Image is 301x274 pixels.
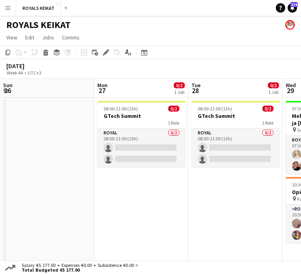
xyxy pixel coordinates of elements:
span: Sun [3,82,13,89]
div: Salary €5 177.00 + Expenses €0.00 + Subsistence €0.00 = [17,263,139,272]
app-job-card: 08:00-21:00 (13h)0/2GTech Summit1 RoleRoyal0/208:00-21:00 (13h) [191,101,280,167]
h3: GTech Summit [191,112,280,119]
span: 1 Role [262,120,273,126]
app-card-role: Royal0/208:00-21:00 (13h) [97,129,186,167]
span: 1 Role [168,120,179,126]
span: Comms [62,34,80,41]
span: Total Budgeted €5 177.00 [22,268,138,272]
div: 1 Job [174,89,184,95]
span: 26 [2,86,13,95]
div: 1 Job [268,89,279,95]
a: Edit [22,32,37,43]
span: Jobs [42,34,54,41]
app-job-card: 08:00-21:00 (13h)0/2GTech Summit1 RoleRoyal0/208:00-21:00 (13h) [97,101,186,167]
div: [DATE] [6,62,59,70]
span: View [6,34,17,41]
span: 08:00-21:00 (13h) [104,106,138,112]
a: Jobs [39,32,57,43]
span: Tue [191,82,201,89]
span: 27 [96,86,108,95]
span: 0/2 [262,106,273,112]
h1: ROYALS KEIKAT [6,19,71,31]
div: UTC+3 [28,70,41,76]
h3: GTech Summit [97,112,186,119]
a: 174 [288,3,297,13]
span: Wed [286,82,296,89]
button: ROYALS KEIKAT [16,0,61,16]
span: 0/2 [268,82,279,88]
span: Mon [97,82,108,89]
span: 174 [290,2,298,7]
span: Edit [25,34,34,41]
a: View [3,32,20,43]
span: Week 44 [5,70,24,76]
span: 28 [190,86,201,95]
a: Comms [59,32,83,43]
app-card-role: Royal0/208:00-21:00 (13h) [191,129,280,167]
span: 0/2 [174,82,185,88]
span: 08:00-21:00 (13h) [198,106,232,112]
span: 29 [284,86,296,95]
app-user-avatar: Katariina Booking [285,20,295,30]
span: 0/2 [168,106,179,112]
